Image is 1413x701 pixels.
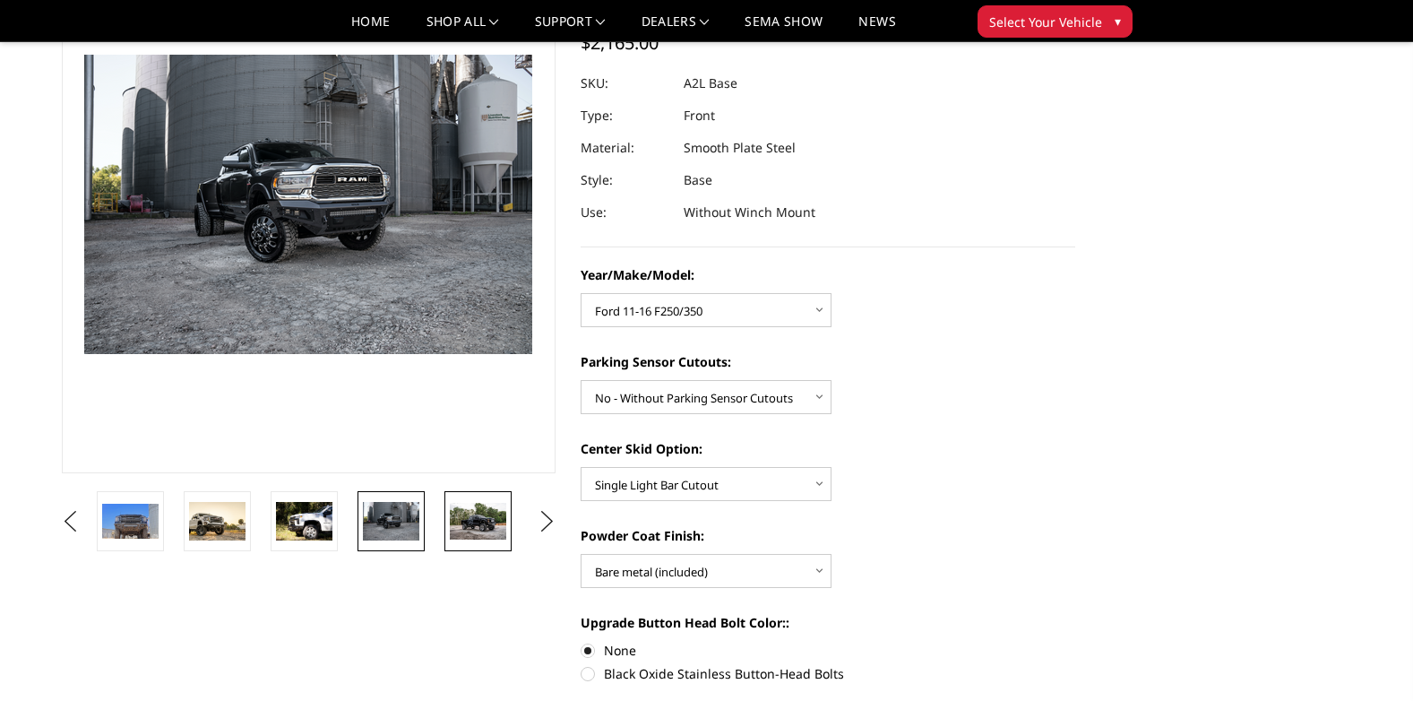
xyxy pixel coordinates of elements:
button: Previous [57,508,84,535]
label: Center Skid Option: [581,439,1075,458]
label: None [581,641,1075,660]
dt: Style: [581,164,670,196]
dd: A2L Base [684,67,737,100]
dt: SKU: [581,67,670,100]
dd: Smooth Plate Steel [684,132,796,164]
span: Select Your Vehicle [989,13,1102,31]
a: Support [535,15,606,41]
button: Next [533,508,560,535]
dt: Use: [581,196,670,229]
a: SEMA Show [745,15,823,41]
img: 2020 RAM HD - Available in single light bar configuration only [363,502,419,540]
img: 2019 GMC 1500 [189,502,246,541]
a: shop all [426,15,499,41]
a: Dealers [642,15,710,41]
a: Home [351,15,390,41]
label: Parking Sensor Cutouts: [581,352,1075,371]
dd: Base [684,164,712,196]
dd: Front [684,100,715,132]
dd: Without Winch Mount [684,196,815,229]
label: Year/Make/Model: [581,265,1075,284]
iframe: Chat Widget [1323,615,1413,701]
label: Upgrade Button Head Bolt Color:: [581,613,1075,632]
button: Select Your Vehicle [978,5,1133,38]
label: Black Oxide Stainless Button-Head Bolts [581,664,1075,683]
a: News [858,15,895,41]
label: Powder Coat Finish: [581,526,1075,545]
dt: Type: [581,100,670,132]
span: ▾ [1115,12,1121,30]
dt: Material: [581,132,670,164]
img: A2L Series - Base Front Bumper (Non Winch) [450,503,506,540]
img: 2020 GMC HD -Available in single light bar configuration only [102,504,159,540]
img: 2020 Chevrolet HD - Compatible with block heater connection [276,502,332,540]
span: $2,165.00 [581,30,659,55]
